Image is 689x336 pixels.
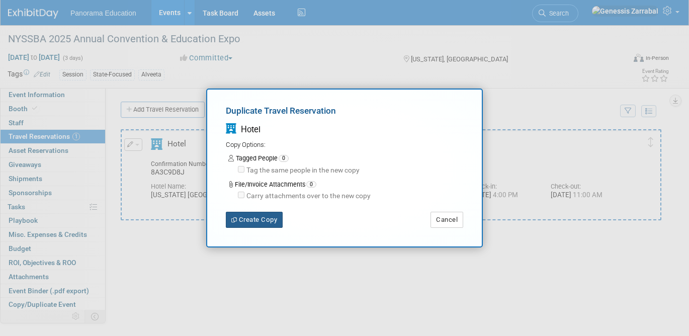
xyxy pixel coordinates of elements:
div: Copy Options: [226,140,463,150]
span: 0 [306,181,316,188]
span: Hotel [241,125,261,134]
label: Tag the same people in the new copy [244,165,360,176]
div: Tagged People [228,154,463,163]
div: Duplicate Travel Reservation [226,105,463,121]
button: Create Copy [226,212,283,228]
span: 0 [279,155,289,162]
label: Carry attachments over to the new copy [244,191,371,201]
i: Hotel [226,124,236,134]
button: Cancel [430,212,463,228]
div: File/Invoice Attachments [228,180,463,189]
